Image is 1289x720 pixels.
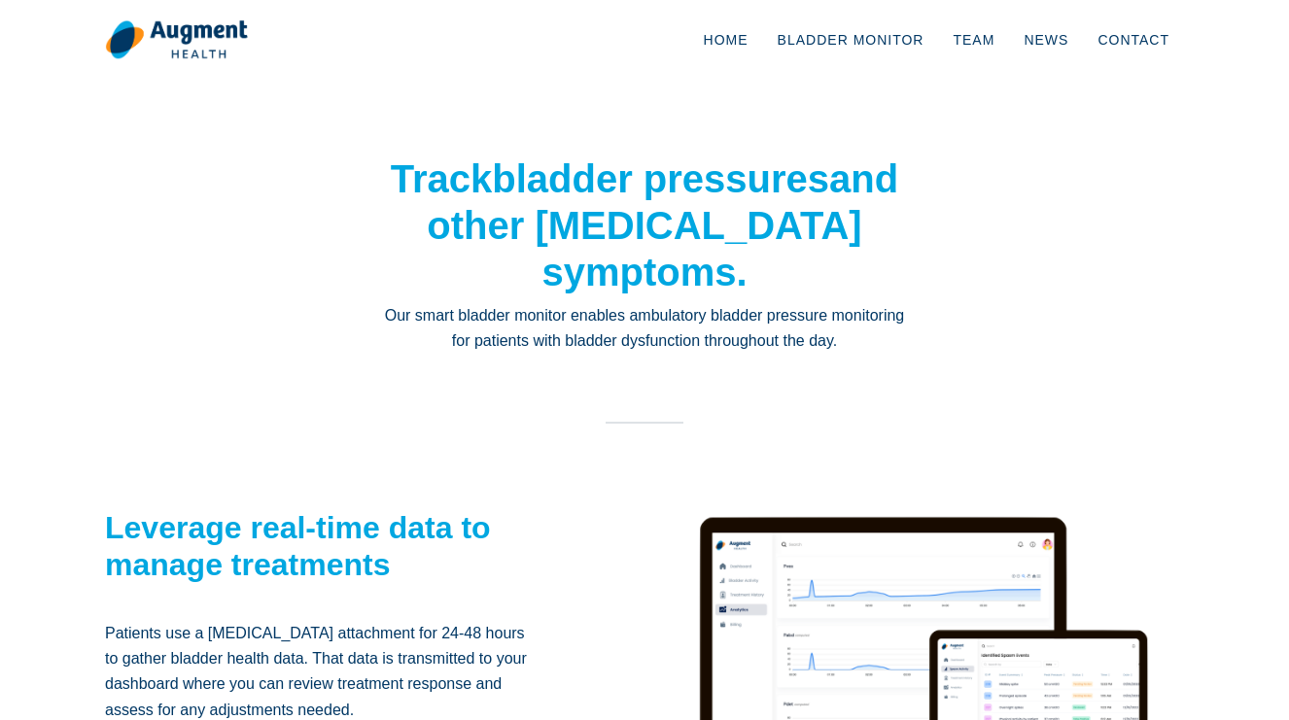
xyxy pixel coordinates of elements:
h1: Track and other [MEDICAL_DATA] symptoms. [382,155,907,295]
a: Team [938,8,1009,72]
h2: Leverage real-time data to manage treatments [105,509,538,584]
a: News [1009,8,1083,72]
img: logo [105,19,248,60]
p: Our smart bladder monitor enables ambulatory bladder pressure monitoring for patients with bladde... [382,303,907,355]
a: Contact [1083,8,1184,72]
a: Bladder Monitor [763,8,939,72]
a: Home [689,8,763,72]
strong: bladder pressures [492,157,829,200]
